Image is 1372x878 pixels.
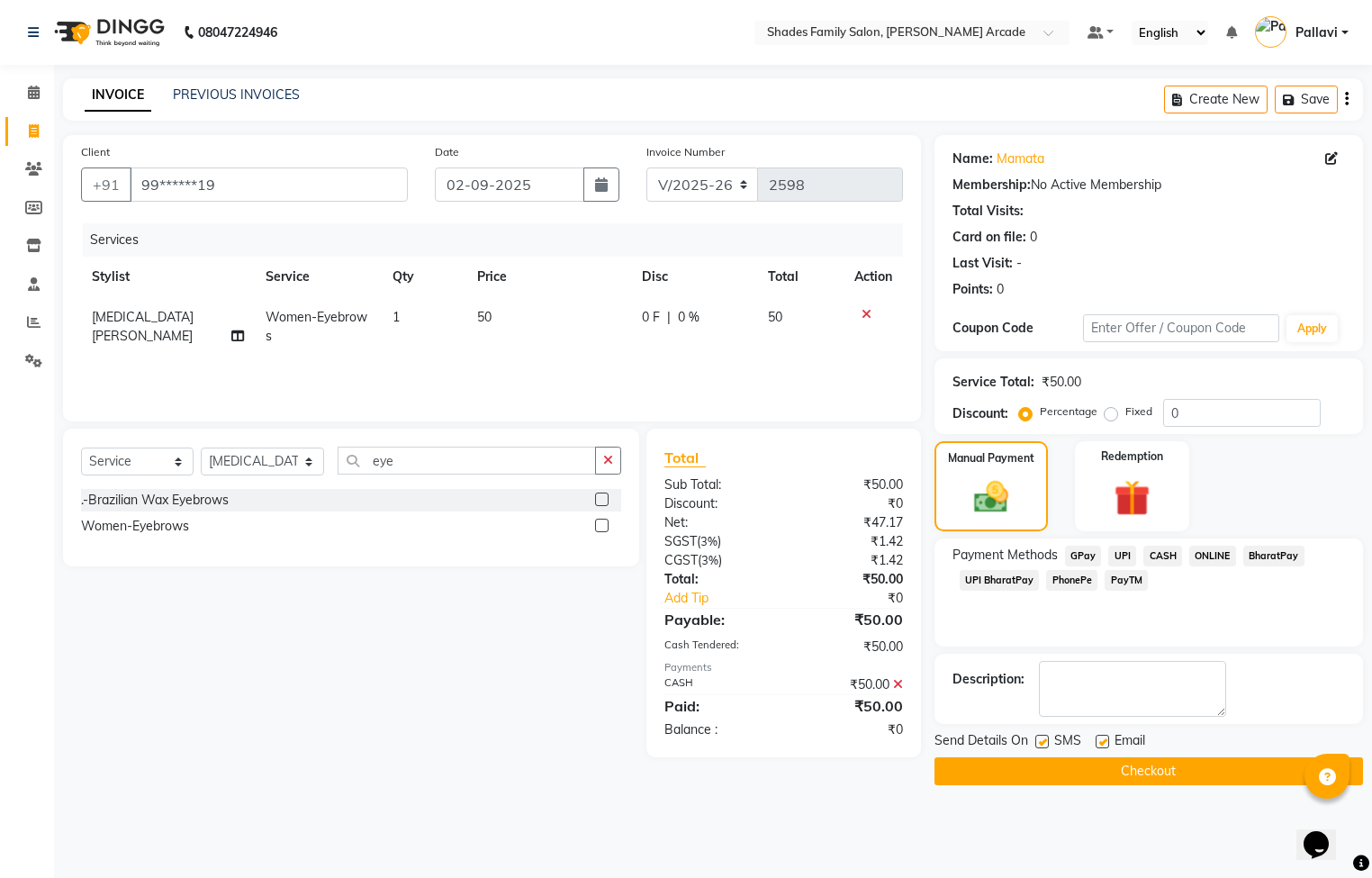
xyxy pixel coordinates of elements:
span: Email [1115,731,1145,754]
img: Pallavi [1255,16,1286,48]
label: Date [435,144,459,160]
div: CASH [651,675,783,694]
div: Coupon Code [952,319,1083,338]
button: Save [1275,86,1338,113]
div: Discount: [651,494,783,513]
div: ₹50.00 [783,675,916,694]
span: CASH [1143,546,1182,566]
div: ₹1.42 [783,551,916,570]
span: Pallavi [1295,23,1338,42]
div: Name: [952,149,993,168]
div: ₹0 [783,494,916,513]
label: Fixed [1125,403,1152,420]
th: Disc [631,257,757,297]
div: Sub Total: [651,475,783,494]
div: Payments [664,660,903,675]
a: Add Tip [651,589,806,608]
div: Service Total: [952,373,1034,392]
span: 1 [393,309,400,325]
b: 08047224946 [198,7,277,58]
button: Create New [1164,86,1268,113]
div: Women-Eyebrows [81,517,189,536]
th: Action [844,257,903,297]
a: INVOICE [85,79,151,112]
iframe: chat widget [1296,806,1354,860]
th: Service [255,257,382,297]
div: Net: [651,513,783,532]
label: Client [81,144,110,160]
div: Cash Tendered: [651,638,783,656]
span: UPI BharatPay [960,570,1040,591]
div: ₹50.00 [783,609,916,630]
div: 0 [997,280,1004,299]
span: 50 [477,309,492,325]
span: 50 [768,309,782,325]
div: Paid: [651,695,783,717]
span: UPI [1108,546,1136,566]
a: PREVIOUS INVOICES [173,86,300,103]
img: logo [46,7,169,58]
label: Manual Payment [948,450,1034,466]
span: BharatPay [1243,546,1304,566]
label: Redemption [1101,448,1163,465]
button: +91 [81,167,131,202]
div: Services [83,223,916,257]
img: _gift.svg [1103,475,1161,520]
span: PhonePe [1046,570,1097,591]
th: Stylist [81,257,255,297]
input: Search by Name/Mobile/Email/Code [130,167,408,202]
input: Enter Offer / Coupon Code [1083,314,1279,342]
span: PayTM [1105,570,1148,591]
div: ₹50.00 [783,475,916,494]
div: ₹50.00 [783,570,916,589]
div: Payable: [651,609,783,630]
span: 0 % [678,308,700,327]
div: Membership: [952,176,1031,195]
th: Qty [382,257,466,297]
div: No Active Membership [952,176,1345,195]
div: Balance : [651,720,783,739]
a: Mamata [997,149,1044,168]
div: ( ) [651,532,783,551]
div: Last Visit: [952,254,1013,273]
div: .-Brazilian Wax Eyebrows [81,491,229,510]
span: ONLINE [1189,546,1236,566]
div: ₹50.00 [783,695,916,717]
button: Checkout [934,757,1363,785]
img: _cash.svg [963,477,1019,517]
button: Apply [1286,315,1338,342]
span: 3% [700,534,718,548]
div: - [1016,254,1022,273]
div: ₹50.00 [1042,373,1081,392]
th: Price [466,257,632,297]
span: Payment Methods [952,546,1058,565]
div: Discount: [952,404,1008,423]
div: ₹1.42 [783,532,916,551]
div: Total Visits: [952,202,1024,221]
span: [MEDICAL_DATA][PERSON_NAME] [92,309,194,344]
div: ₹47.17 [783,513,916,532]
input: Search or Scan [338,447,596,475]
span: Total [664,448,706,467]
span: | [667,308,671,327]
span: CGST [664,552,698,568]
th: Total [757,257,843,297]
span: GPay [1065,546,1102,566]
span: SGST [664,533,697,549]
span: Send Details On [934,731,1028,754]
span: 0 F [642,308,660,327]
div: ( ) [651,551,783,570]
div: Card on file: [952,228,1026,247]
div: 0 [1030,228,1037,247]
div: Description: [952,670,1024,689]
div: ₹50.00 [783,638,916,656]
span: SMS [1054,731,1081,754]
label: Percentage [1040,403,1097,420]
span: 3% [701,553,718,567]
div: ₹0 [806,589,916,608]
label: Invoice Number [646,144,725,160]
div: Total: [651,570,783,589]
span: Women-Eyebrows [266,309,367,344]
div: Points: [952,280,993,299]
div: ₹0 [783,720,916,739]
